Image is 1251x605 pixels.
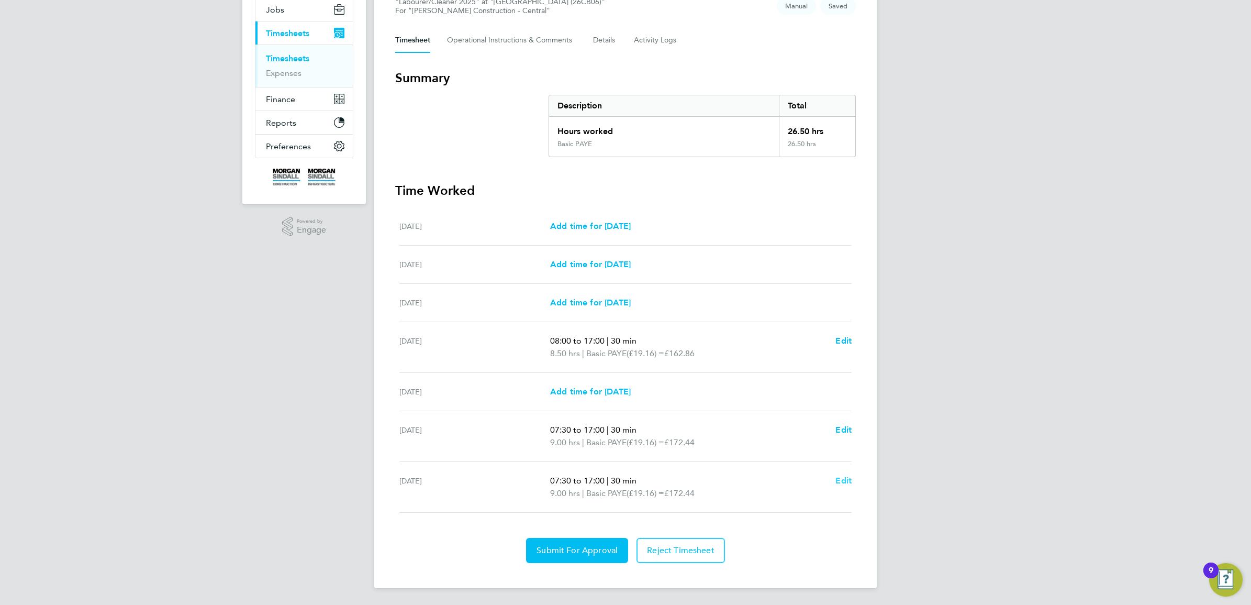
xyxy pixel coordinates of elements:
span: Jobs [266,5,284,15]
span: Edit [835,425,852,435]
span: Powered by [297,217,326,226]
div: For "[PERSON_NAME] Construction - Central" [395,6,605,15]
div: Timesheets [255,45,353,87]
span: | [607,336,609,346]
button: Preferences [255,135,353,158]
div: [DATE] [399,335,550,360]
button: Details [593,28,617,53]
span: (£19.16) = [627,437,664,447]
span: | [582,437,584,447]
span: Edit [835,336,852,346]
span: (£19.16) = [627,348,664,358]
button: Open Resource Center, 9 new notifications [1209,563,1243,597]
span: 30 min [611,425,636,435]
section: Timesheet [395,70,856,563]
span: Reports [266,118,296,128]
span: Basic PAYE [586,347,627,360]
span: Add time for [DATE] [550,259,631,269]
span: | [582,348,584,358]
span: Basic PAYE [586,436,627,449]
span: Engage [297,226,326,235]
div: 9 [1209,570,1213,584]
span: Timesheets [266,28,309,38]
span: 08:00 to 17:00 [550,336,605,346]
span: Reject Timesheet [647,545,714,556]
div: [DATE] [399,296,550,309]
a: Edit [835,475,852,487]
div: Total [779,95,855,116]
span: Edit [835,476,852,486]
span: 8.50 hrs [550,348,580,358]
button: Finance [255,87,353,111]
h3: Summary [395,70,856,86]
span: Submit For Approval [537,545,618,556]
span: (£19.16) = [627,488,664,498]
a: Expenses [266,68,301,78]
button: Reject Timesheet [636,538,725,563]
span: Add time for [DATE] [550,387,631,397]
span: 30 min [611,476,636,486]
div: [DATE] [399,475,550,500]
a: Add time for [DATE] [550,258,631,271]
span: 9.00 hrs [550,488,580,498]
span: | [607,425,609,435]
button: Timesheets [255,21,353,45]
span: 07:30 to 17:00 [550,476,605,486]
img: morgansindall-logo-retina.png [273,169,336,185]
span: | [582,488,584,498]
div: Hours worked [549,117,779,140]
span: Add time for [DATE] [550,221,631,231]
a: Edit [835,335,852,347]
a: Powered byEngage [282,217,327,237]
div: 26.50 hrs [779,117,855,140]
a: Add time for [DATE] [550,220,631,233]
div: [DATE] [399,424,550,449]
span: Add time for [DATE] [550,298,631,307]
span: £172.44 [664,437,695,447]
div: Summary [549,95,856,157]
span: | [607,476,609,486]
span: 30 min [611,336,636,346]
a: Go to home page [255,169,353,185]
div: [DATE] [399,220,550,233]
span: Basic PAYE [586,487,627,500]
a: Add time for [DATE] [550,386,631,398]
button: Reports [255,111,353,134]
div: [DATE] [399,258,550,271]
div: [DATE] [399,386,550,398]
div: Basic PAYE [557,140,592,148]
a: Timesheets [266,53,309,63]
span: £162.86 [664,348,695,358]
span: £172.44 [664,488,695,498]
button: Activity Logs [634,28,678,53]
span: 9.00 hrs [550,437,580,447]
a: Edit [835,424,852,436]
span: Preferences [266,141,311,151]
span: Finance [266,94,295,104]
a: Add time for [DATE] [550,296,631,309]
button: Operational Instructions & Comments [447,28,576,53]
div: 26.50 hrs [779,140,855,157]
span: 07:30 to 17:00 [550,425,605,435]
div: Description [549,95,779,116]
h3: Time Worked [395,182,856,199]
button: Submit For Approval [526,538,628,563]
button: Timesheet [395,28,430,53]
